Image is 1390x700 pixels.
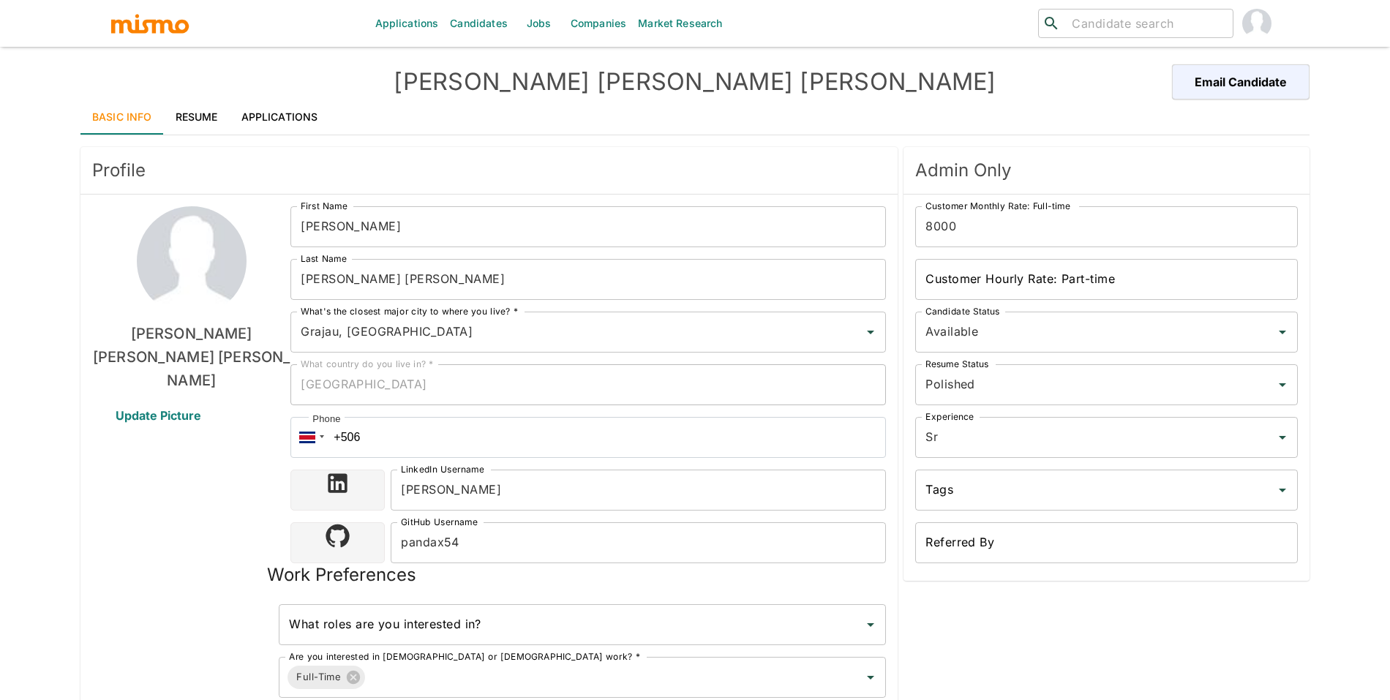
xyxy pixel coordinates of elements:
div: Costa Rica: + 506 [290,417,328,458]
label: What country do you live in? * [301,358,434,370]
label: LinkedIn Username [401,463,484,475]
label: Customer Monthly Rate: Full-time [925,200,1070,212]
button: Open [1272,322,1293,342]
span: Profile [92,159,886,182]
span: Update Picture [98,398,219,433]
label: GitHub Username [401,516,478,528]
div: Full-Time [288,666,365,689]
a: Applications [230,99,330,135]
div: Phone [309,412,344,426]
button: Open [860,667,881,688]
button: Open [860,614,881,635]
input: Candidate search [1066,13,1227,34]
img: Fernanda Penna Ribeiro [137,206,247,316]
h6: [PERSON_NAME] [PERSON_NAME] [PERSON_NAME] [92,322,290,392]
button: Email Candidate [1172,64,1310,99]
label: Experience [925,410,974,423]
span: Admin Only [915,159,1298,182]
button: Open [1272,480,1293,500]
label: Candidate Status [925,305,999,317]
h4: [PERSON_NAME] [PERSON_NAME] [PERSON_NAME] [388,67,1002,97]
a: Basic Info [80,99,164,135]
button: Open [1272,375,1293,395]
span: Full-Time [288,669,350,685]
button: Open [1272,427,1293,448]
button: Open [860,322,881,342]
label: Last Name [301,252,347,265]
label: Are you interested in [DEMOGRAPHIC_DATA] or [DEMOGRAPHIC_DATA] work? * [289,650,640,663]
img: logo [110,12,190,34]
input: 1 (702) 123-4567 [290,417,886,458]
label: Resume Status [925,358,989,370]
h5: Work Preferences [267,563,416,587]
label: What's the closest major city to where you live? * [301,305,518,317]
a: Resume [164,99,230,135]
img: Maria Lujan Ciommo [1242,9,1271,38]
label: First Name [301,200,347,212]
